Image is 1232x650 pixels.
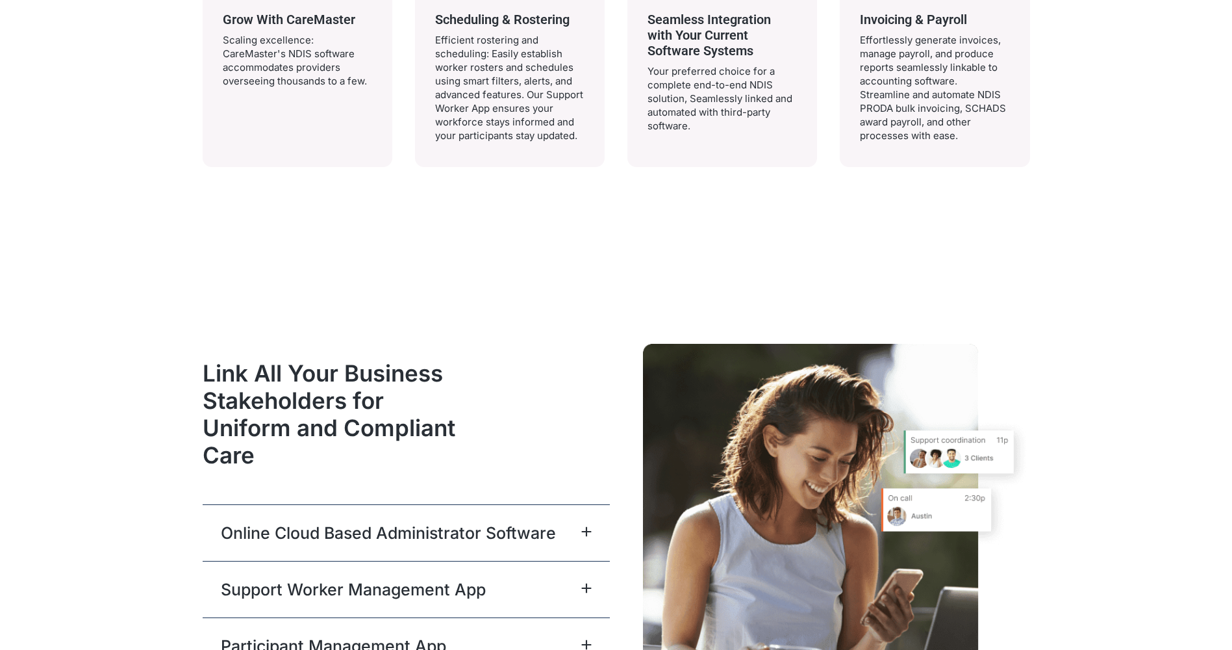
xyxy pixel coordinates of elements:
[860,33,1009,142] p: Effortlessly generate invoices, manage payroll, and produce reports seamlessly linkable to accoun...
[223,33,372,88] p: Scaling excellence: CareMaster's NDIS software accommodates providers overseeing thousands to a few.
[203,561,610,617] div: Support Worker Management App
[435,33,585,142] p: Efficient rostering and scheduling: Easily establish worker rosters and schedules using smart fil...
[203,504,610,561] div: Online Cloud Based Administrator Software
[221,578,486,601] a: Support Worker Management App
[647,12,771,58] span: Seamless Integration with Your Current Software Systems
[860,12,967,27] span: Invoicing & Payroll
[223,12,355,27] span: Grow With CareMaster
[203,359,475,469] h2: Link All Your Business Stakeholders for Uniform and Compliant Care
[221,521,556,545] a: Online Cloud Based Administrator Software
[435,12,570,27] span: Scheduling & Rostering
[647,64,797,133] p: Your preferred choice for a complete end-to-end NDIS solution, Seamlessly linked and automated wi...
